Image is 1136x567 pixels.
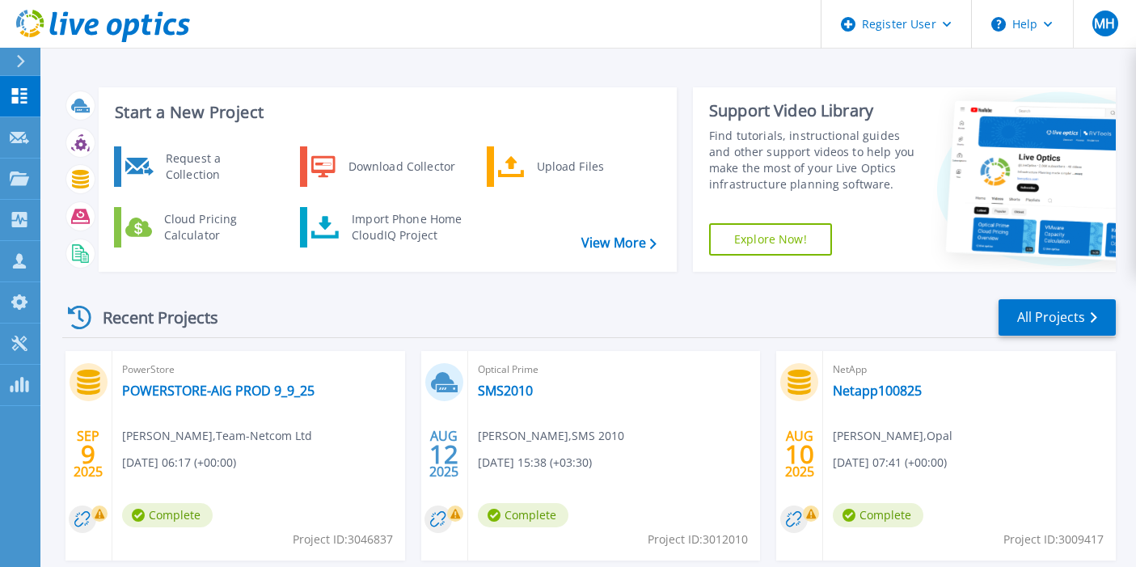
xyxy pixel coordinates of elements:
span: [DATE] 06:17 (+00:00) [122,454,236,472]
a: Cloud Pricing Calculator [114,207,280,248]
span: 9 [81,447,95,461]
span: [PERSON_NAME] , Opal [833,427,952,445]
span: Optical Prime [478,361,751,379]
span: Complete [122,503,213,527]
span: Project ID: 3012010 [648,531,748,548]
a: All Projects [999,299,1116,336]
a: SMS2010 [478,383,533,399]
a: Request a Collection [114,146,280,187]
span: 10 [785,447,814,461]
span: MH [1094,17,1115,30]
span: Project ID: 3009417 [1003,531,1104,548]
div: Recent Projects [62,298,240,337]
span: NetApp [833,361,1106,379]
div: Download Collector [340,150,462,183]
div: Support Video Library [709,100,920,121]
div: Cloud Pricing Calculator [156,211,276,243]
div: Find tutorials, instructional guides and other support videos to help you make the most of your L... [709,128,920,193]
h3: Start a New Project [115,104,656,121]
div: SEP 2025 [73,425,103,484]
span: 12 [429,447,458,461]
a: Netapp100825 [833,383,922,399]
div: Import Phone Home CloudIQ Project [344,211,470,243]
a: Download Collector [300,146,466,187]
a: Upload Files [487,146,652,187]
span: PowerStore [122,361,395,379]
span: [PERSON_NAME] , SMS 2010 [478,427,624,445]
a: Explore Now! [709,223,832,256]
span: Complete [833,503,923,527]
span: [DATE] 15:38 (+03:30) [478,454,592,472]
div: Upload Files [529,150,648,183]
span: Complete [478,503,568,527]
div: AUG 2025 [429,425,459,484]
span: [PERSON_NAME] , Team-Netcom Ltd [122,427,312,445]
a: POWERSTORE-AIG PROD 9_9_25 [122,383,315,399]
span: Project ID: 3046837 [293,531,393,548]
div: AUG 2025 [784,425,815,484]
div: Request a Collection [158,150,276,183]
a: View More [581,235,657,251]
span: [DATE] 07:41 (+00:00) [833,454,947,472]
